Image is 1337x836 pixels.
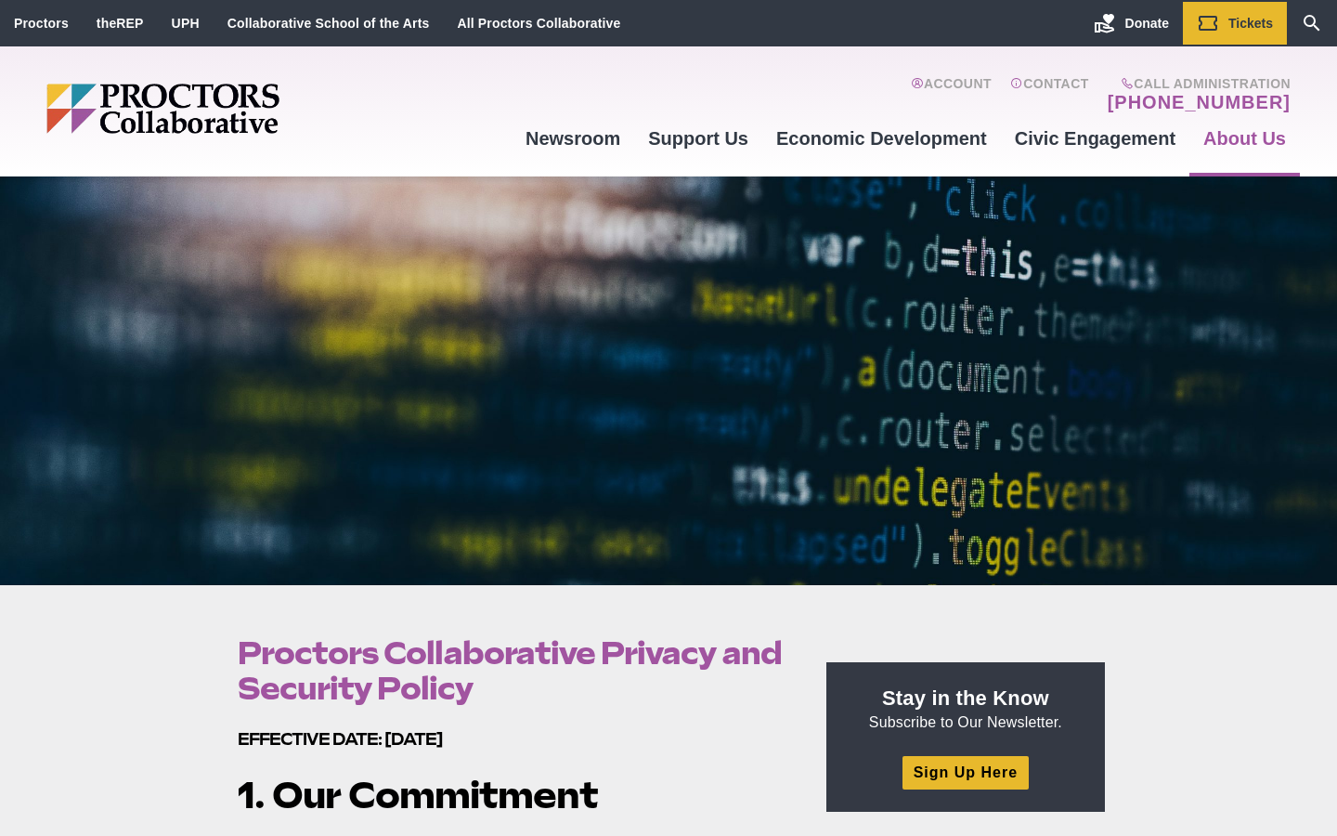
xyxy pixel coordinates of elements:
[238,775,784,816] h1: 1. Our Commitment
[1108,91,1291,113] a: [PHONE_NUMBER]
[882,686,1049,710] strong: Stay in the Know
[911,76,992,113] a: Account
[227,16,430,31] a: Collaborative School of the Arts
[1125,16,1169,31] span: Donate
[512,113,634,163] a: Newsroom
[1001,113,1189,163] a: Civic Engagement
[238,728,784,750] h3: Effective Date: [DATE]
[238,635,784,706] h1: Proctors Collaborative Privacy and Security Policy
[1189,113,1300,163] a: About Us
[1183,2,1287,45] a: Tickets
[46,84,422,134] img: Proctors logo
[1287,2,1337,45] a: Search
[762,113,1001,163] a: Economic Development
[172,16,200,31] a: UPH
[902,756,1029,789] a: Sign Up Here
[1010,76,1089,113] a: Contact
[97,16,144,31] a: theREP
[634,113,762,163] a: Support Us
[1080,2,1183,45] a: Donate
[1102,76,1291,91] span: Call Administration
[457,16,620,31] a: All Proctors Collaborative
[849,685,1083,733] p: Subscribe to Our Newsletter.
[1228,16,1273,31] span: Tickets
[14,16,69,31] a: Proctors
